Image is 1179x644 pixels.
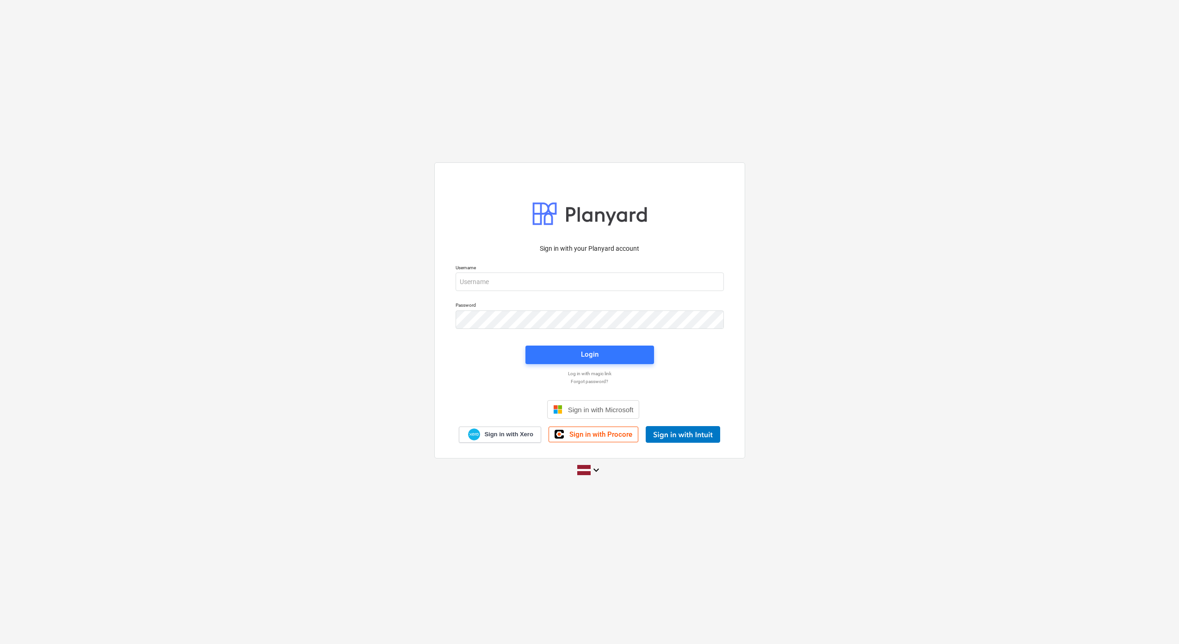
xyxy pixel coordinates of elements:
a: Sign in with Procore [549,427,638,442]
img: Microsoft logo [553,405,562,414]
a: Sign in with Xero [459,427,541,443]
img: Xero logo [468,428,480,441]
span: Sign in with Xero [484,430,533,439]
a: Log in with magic link [451,371,728,377]
span: Sign in with Procore [569,430,632,439]
span: Sign in with Microsoft [568,406,634,414]
p: Username [456,265,724,272]
input: Username [456,272,724,291]
button: Login [525,346,654,364]
i: keyboard_arrow_down [591,464,602,476]
div: Login [581,348,599,360]
p: Password [456,302,724,310]
p: Sign in with your Planyard account [456,244,724,254]
a: Forgot password? [451,378,728,384]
